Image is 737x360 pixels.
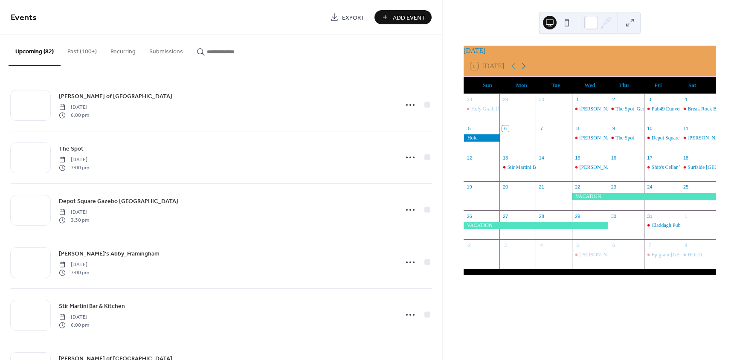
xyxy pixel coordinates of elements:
div: Break Rock Brewery_Marina Bay [680,105,716,113]
span: Depot Square Gazebo [GEOGRAPHIC_DATA] [59,197,178,206]
div: Pub49 Danvers [652,105,683,113]
div: 28 [466,96,473,103]
div: Holy Grail, [GEOGRAPHIC_DATA], [GEOGRAPHIC_DATA] [471,105,603,113]
div: Ship's Cellar York ME [644,164,680,171]
div: 24 [647,184,653,190]
div: Ship's Cellar York ME [652,164,698,171]
div: 23 [610,184,617,190]
div: 25 [682,184,689,190]
div: 14 [538,154,545,161]
button: Upcoming (82) [9,35,61,66]
span: [DATE] [59,209,89,216]
span: Add Event [393,13,425,22]
button: Past (100+) [61,35,104,65]
button: Recurring [104,35,142,65]
div: Claddagh Pub [644,222,680,229]
div: 27 [502,213,508,219]
div: 30 [538,96,545,103]
div: Claddagh Pub [652,222,681,229]
div: Pub49 Danvers [644,105,680,113]
div: Wed [573,77,607,94]
span: 7:00 pm [59,269,89,276]
span: [PERSON_NAME] of [GEOGRAPHIC_DATA] [59,92,172,101]
div: The Spot_Georgetown [615,105,662,113]
div: The Spot [608,134,644,142]
div: 16 [610,154,617,161]
div: 26 [466,213,473,219]
div: 29 [502,96,508,103]
div: 19 [466,184,473,190]
div: 3 [502,242,508,248]
span: [DATE] [59,314,89,321]
span: 3:30 pm [59,216,89,224]
a: The Spot [59,144,84,154]
a: Add Event [374,10,432,24]
div: 30 [610,213,617,219]
div: HOLD [680,251,716,258]
div: 5 [575,242,581,248]
div: VACATION [572,193,716,200]
div: 18 [682,154,689,161]
div: 11 [682,125,689,132]
span: [DATE] [59,261,89,269]
div: 28 [538,213,545,219]
div: Hold [464,134,500,142]
span: Export [342,13,365,22]
div: VACATION [464,222,608,229]
div: 1 [682,213,689,219]
div: 10 [647,125,653,132]
div: Fri [641,77,675,94]
div: HOLD [688,251,702,258]
div: 29 [575,213,581,219]
span: The Spot [59,145,84,154]
div: O'Neill's of Salem [572,134,608,142]
div: 21 [538,184,545,190]
div: [PERSON_NAME] of [GEOGRAPHIC_DATA] [580,134,679,142]
div: 6 [610,242,617,248]
a: Depot Square Gazebo [GEOGRAPHIC_DATA] [59,196,178,206]
div: 5 [466,125,473,132]
span: Events [11,9,37,26]
button: Submissions [142,35,190,65]
div: Sat [675,77,709,94]
div: [DATE] [464,46,716,56]
div: 8 [575,125,581,132]
div: 7 [538,125,545,132]
span: Stir Martini Bar & Kitchen [59,302,125,311]
div: 2 [466,242,473,248]
div: Sun [470,77,505,94]
div: The Spot_Georgetown [608,105,644,113]
div: O'Neill's of Salem [572,251,608,258]
div: Depot Square Gazebo Hampton NH [644,134,680,142]
span: [DATE] [59,156,89,164]
span: 6:00 pm [59,111,89,119]
div: [PERSON_NAME] of [GEOGRAPHIC_DATA] [580,105,679,113]
div: 1 [575,96,581,103]
div: 4 [682,96,689,103]
div: 15 [575,154,581,161]
div: 17 [647,154,653,161]
div: The Spot [615,134,634,142]
span: [PERSON_NAME]'s Abby_Framingham [59,250,160,258]
div: Jack's Abby_Framingham [680,134,716,142]
div: 31 [647,213,653,219]
div: 3 [647,96,653,103]
div: 20 [502,184,508,190]
div: Stir Martini Bar & Kitchen [507,164,563,171]
span: 7:00 pm [59,164,89,171]
div: Mon [505,77,539,94]
div: [PERSON_NAME] of [GEOGRAPHIC_DATA] [580,164,679,171]
div: 7 [647,242,653,248]
div: Epigram-[GEOGRAPHIC_DATA] [652,251,723,258]
a: Stir Martini Bar & Kitchen [59,301,125,311]
div: 2 [610,96,617,103]
div: O'Neill's of Salem [572,164,608,171]
div: Epigram-Tyngsboro [644,251,680,258]
div: O'Neill's of Salem [572,105,608,113]
div: Stir Martini Bar & Kitchen [499,164,536,171]
a: [PERSON_NAME] of [GEOGRAPHIC_DATA] [59,91,172,101]
div: 12 [466,154,473,161]
div: [PERSON_NAME] of [GEOGRAPHIC_DATA] [580,251,679,258]
div: 13 [502,154,508,161]
span: 6:00 pm [59,321,89,329]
